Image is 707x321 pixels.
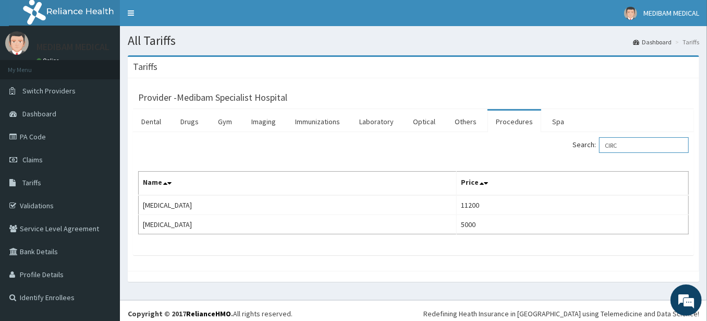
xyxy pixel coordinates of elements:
td: [MEDICAL_DATA] [139,215,457,234]
p: MEDIBAM MEDICAL [36,42,109,52]
a: Imaging [243,111,284,133]
a: Dashboard [633,38,672,46]
th: Price [456,172,688,196]
li: Tariffs [673,38,699,46]
span: Switch Providers [22,86,76,96]
a: RelianceHMO [186,309,231,318]
input: Search: [599,137,689,153]
img: User Image [5,31,29,55]
label: Search: [572,137,689,153]
h1: All Tariffs [128,34,699,47]
img: User Image [624,7,637,20]
img: d_794563401_company_1708531726252_794563401 [19,52,42,78]
textarea: Type your message and hit 'Enter' [5,212,199,248]
a: Optical [405,111,444,133]
a: Procedures [487,111,541,133]
h3: Provider - Medibam Specialist Hospital [138,93,287,102]
div: Chat with us now [54,58,175,72]
a: Laboratory [351,111,402,133]
a: Others [446,111,485,133]
h3: Tariffs [133,62,157,72]
div: Minimize live chat window [171,5,196,30]
span: We're online! [60,95,144,200]
a: Immunizations [287,111,348,133]
th: Name [139,172,457,196]
a: Gym [210,111,240,133]
td: 11200 [456,195,688,215]
a: Dental [133,111,169,133]
span: Claims [22,155,43,164]
span: Dashboard [22,109,56,118]
a: Spa [544,111,572,133]
div: Redefining Heath Insurance in [GEOGRAPHIC_DATA] using Telemedicine and Data Science! [423,308,699,319]
a: Online [36,57,62,64]
span: MEDIBAM MEDICAL [643,8,699,18]
span: Tariffs [22,178,41,187]
td: 5000 [456,215,688,234]
td: [MEDICAL_DATA] [139,195,457,215]
a: Drugs [172,111,207,133]
strong: Copyright © 2017 . [128,309,233,318]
